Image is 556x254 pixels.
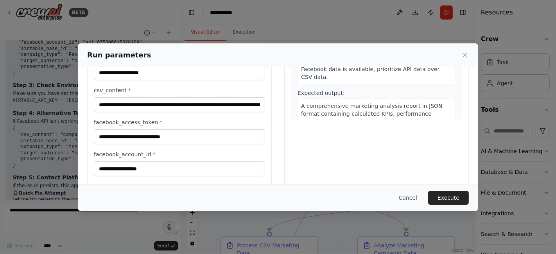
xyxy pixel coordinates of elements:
[393,191,423,205] button: Cancel
[94,86,265,94] label: csv_content
[94,150,265,158] label: facebook_account_id
[428,191,469,205] button: Execute
[94,182,265,190] label: airtable_base_id
[301,103,449,148] span: A comprehensive marketing analysis report in JSON format containing calculated KPIs, performance ...
[87,50,151,61] h2: Run parameters
[94,118,265,126] label: facebook_access_token
[298,90,345,96] span: Expected output:
[301,58,439,80] span: optimization. If Facebook data is available, prioritize API data over CSV data.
